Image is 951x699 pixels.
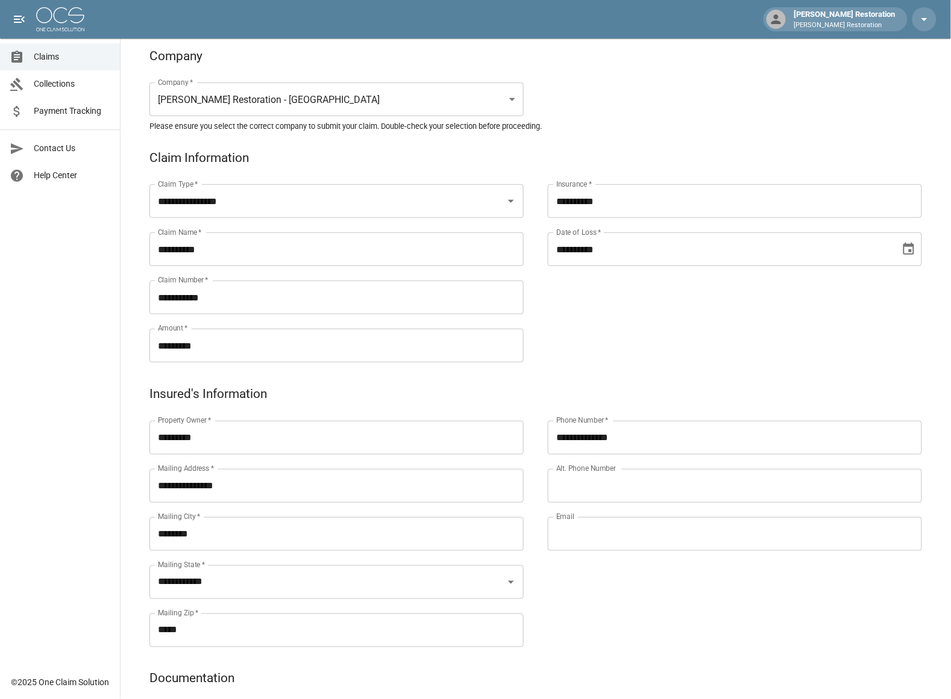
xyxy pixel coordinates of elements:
[158,323,188,334] label: Amount
[503,193,519,210] button: Open
[158,77,193,87] label: Company
[158,179,198,189] label: Claim Type
[34,78,110,90] span: Collections
[556,179,592,189] label: Insurance
[503,574,519,591] button: Open
[556,464,616,474] label: Alt. Phone Number
[34,105,110,117] span: Payment Tracking
[158,560,205,570] label: Mailing State
[11,677,109,689] div: © 2025 One Claim Solution
[897,237,921,261] button: Choose date, selected date is Sep 30, 2025
[34,169,110,182] span: Help Center
[36,7,84,31] img: ocs-logo-white-transparent.png
[149,82,524,116] div: [PERSON_NAME] Restoration - [GEOGRAPHIC_DATA]
[789,8,900,30] div: [PERSON_NAME] Restoration
[158,275,208,285] label: Claim Number
[158,512,201,522] label: Mailing City
[158,415,212,426] label: Property Owner
[34,51,110,63] span: Claims
[158,227,202,237] label: Claim Name
[556,512,574,522] label: Email
[34,142,110,155] span: Contact Us
[794,20,896,31] p: [PERSON_NAME] Restoration
[149,121,922,131] h5: Please ensure you select the correct company to submit your claim. Double-check your selection be...
[556,227,601,237] label: Date of Loss
[158,608,199,618] label: Mailing Zip
[158,464,214,474] label: Mailing Address
[556,415,608,426] label: Phone Number
[7,7,31,31] button: open drawer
